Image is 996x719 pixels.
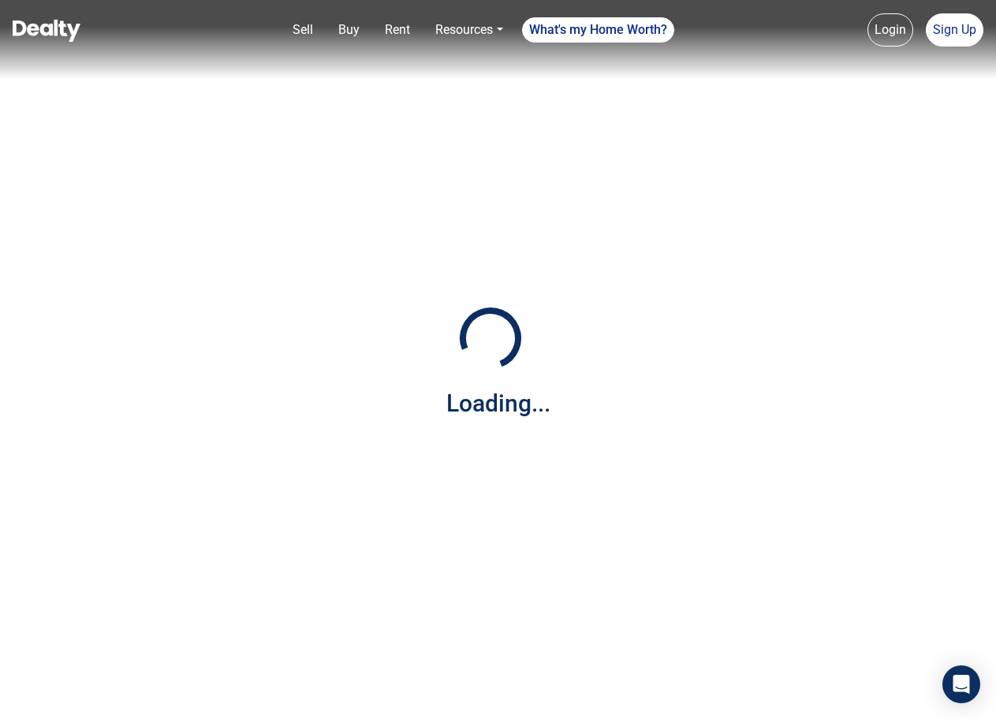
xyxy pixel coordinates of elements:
a: Sell [286,14,319,46]
a: Rent [379,14,416,46]
a: Buy [332,14,366,46]
iframe: BigID CMP Widget [8,672,55,719]
a: Sign Up [926,13,983,47]
img: Loading [451,299,530,378]
a: Resources [429,14,509,46]
a: Login [867,13,913,47]
div: Loading... [446,386,550,421]
a: What's my Home Worth? [522,17,674,43]
div: Open Intercom Messenger [942,665,980,703]
img: Dealty - Buy, Sell & Rent Homes [13,20,80,42]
